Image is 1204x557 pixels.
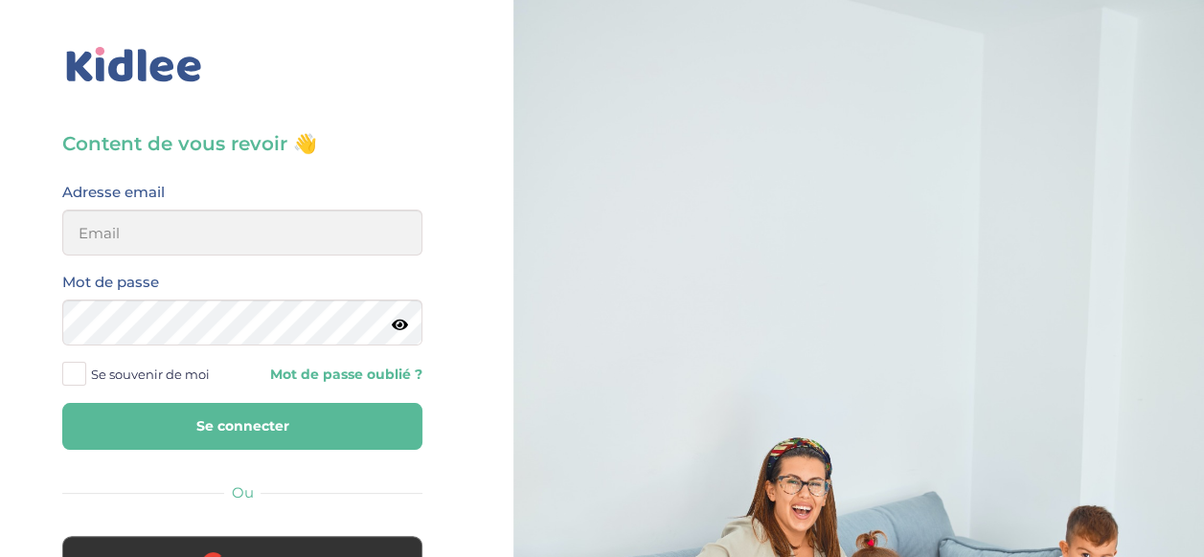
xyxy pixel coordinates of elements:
span: Se souvenir de moi [91,362,210,387]
input: Email [62,210,422,256]
img: logo_kidlee_bleu [62,43,206,87]
label: Mot de passe [62,270,159,295]
span: Ou [232,483,254,501]
a: Mot de passe oublié ? [257,366,422,384]
h3: Content de vous revoir 👋 [62,130,422,157]
button: Se connecter [62,403,422,450]
label: Adresse email [62,180,165,205]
